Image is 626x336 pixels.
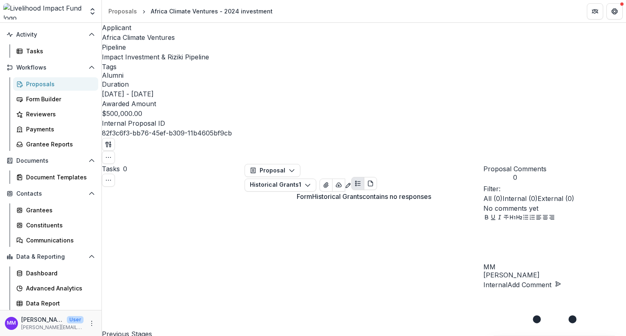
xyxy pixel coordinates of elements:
div: Tasks [26,47,92,55]
nav: breadcrumb [105,5,276,17]
button: Align Right [549,213,555,223]
span: Alumni [102,72,123,79]
button: Underline [490,213,496,223]
button: Internal [483,280,507,290]
span: External ( 0 ) [538,194,574,203]
a: Reviewers [13,107,98,121]
a: Data Report [13,297,98,310]
button: Open Activity [3,28,98,41]
div: Constituents [26,221,92,229]
p: 82f3c6f3-bb76-45ef-b309-11b4605bf9cb [102,128,232,138]
p: No comments yet [483,203,626,213]
p: Pipeline [102,42,626,52]
div: Form Builder [26,95,92,103]
p: Impact Investment & Riziki Pipeline [102,52,209,62]
p: Awarded Amount [102,99,626,109]
button: Historical Grants1 [245,179,316,192]
button: Italicize [496,213,503,223]
div: Dashboard [26,269,92,277]
a: Proposals [13,77,98,91]
button: Plaintext view [351,177,364,190]
a: Document Templates [13,170,98,184]
button: Open Workflows [3,61,98,74]
button: Get Help [606,3,623,20]
div: Miriam Mwangi [483,264,626,270]
p: [DATE] - [DATE] [102,89,154,99]
div: Proposals [26,80,92,88]
button: More [87,319,97,328]
button: Align Center [542,213,549,223]
span: Documents [16,157,85,164]
button: Proposal [245,164,300,177]
div: Proposals [108,7,137,15]
p: User [67,316,84,323]
button: Heading 2 [516,213,522,223]
button: Strike [503,213,509,223]
div: Data Report [26,299,92,308]
a: Proposals [105,5,140,17]
button: Open Contacts [3,187,98,200]
div: Grantee Reports [26,140,92,148]
a: Form Builder [13,92,98,106]
a: Grantee Reports [13,137,98,151]
div: Miriam Mwangi [7,321,16,326]
h3: Tasks [102,164,120,174]
button: Open entity switcher [87,3,98,20]
button: Heading 1 [509,213,516,223]
div: Document Templates [26,173,92,181]
p: Form Historical Grants contains no responses [297,192,431,201]
button: Toggle View Cancelled Tasks [102,174,115,187]
div: Grantees [26,206,92,214]
span: Activity [16,31,85,38]
p: [PERSON_NAME][EMAIL_ADDRESS][DOMAIN_NAME] [21,324,84,331]
a: Dashboard [13,266,98,280]
button: View Attached Files [320,179,333,192]
button: Add Comment [507,280,561,290]
a: Africa Climate Ventures [102,33,175,41]
button: Open Documents [3,154,98,167]
span: Data & Reporting [16,253,85,260]
div: Reviewers [26,110,92,118]
button: Edit as form [345,179,351,192]
span: Workflows [16,64,85,71]
span: 0 [123,165,127,173]
p: Applicant [102,23,626,33]
p: [PERSON_NAME] [21,315,64,324]
span: Internal ( 0 ) [503,194,538,203]
span: Contacts [16,190,85,197]
p: [PERSON_NAME] [483,270,626,280]
p: Filter: [483,184,626,194]
button: Open Data & Reporting [3,250,98,263]
button: Bold [483,213,490,223]
p: $500,000.00 [102,109,142,118]
a: Payments [13,122,98,136]
span: 0 [483,174,547,181]
button: Proposal Comments [483,164,547,181]
img: Livelihood Impact Fund logo [3,3,84,20]
p: Tags [102,62,626,72]
span: All ( 0 ) [483,194,503,203]
a: Communications [13,233,98,247]
button: Partners [587,3,603,20]
div: Africa Climate Ventures - 2024 investment [151,7,273,15]
button: Bullet List [522,213,529,223]
button: PDF view [364,177,377,190]
a: Grantees [13,203,98,217]
div: Payments [26,125,92,133]
div: Advanced Analytics [26,284,92,292]
div: Communications [26,236,92,244]
button: Ordered List [529,213,536,223]
p: Duration [102,79,626,89]
p: Internal Proposal ID [102,118,626,128]
a: Constituents [13,218,98,232]
button: Align Left [536,213,542,223]
a: Advanced Analytics [13,281,98,295]
a: Tasks [13,44,98,58]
